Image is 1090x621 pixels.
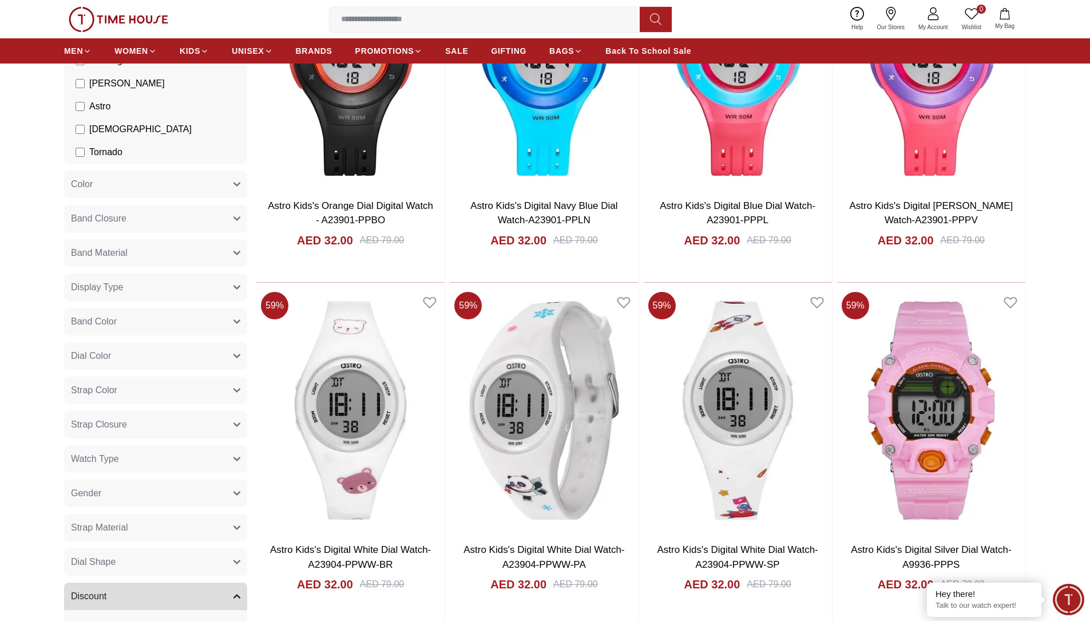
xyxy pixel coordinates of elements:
[657,544,818,570] a: Astro Kids's Digital White Dial Watch-A23904-PPWW-SP
[296,45,332,57] span: BRANDS
[232,45,264,57] span: UNISEX
[71,486,101,500] span: Gender
[114,45,148,57] span: WOMEN
[71,246,128,260] span: Band Material
[64,445,247,473] button: Watch Type
[69,7,168,32] img: ...
[549,45,574,57] span: BAGS
[955,5,988,34] a: 0Wishlist
[1053,584,1084,615] div: Chat Widget
[64,377,247,404] button: Strap Color
[851,544,1011,570] a: Astro Kids's Digital Silver Dial Watch-A9936-PPPS
[490,232,546,248] h4: AED 32.00
[64,342,247,370] button: Dial Color
[684,576,740,592] h4: AED 32.00
[454,292,482,319] span: 59 %
[445,41,468,61] a: SALE
[842,292,869,319] span: 59 %
[180,45,200,57] span: KIDS
[360,234,404,247] div: AED 79.00
[644,287,832,533] img: Astro Kids's Digital White Dial Watch-A23904-PPWW-SP
[491,45,526,57] span: GIFTING
[360,578,404,591] div: AED 79.00
[64,274,247,301] button: Display Type
[64,45,83,57] span: MEN
[605,45,691,57] span: Back To School Sale
[296,41,332,61] a: BRANDS
[605,41,691,61] a: Back To School Sale
[847,23,868,31] span: Help
[355,45,414,57] span: PROMOTIONS
[549,41,582,61] a: BAGS
[270,544,431,570] a: Astro Kids's Digital White Dial Watch-A23904-PPWW-BR
[89,100,110,113] span: Astro
[64,480,247,507] button: Gender
[71,315,117,329] span: Band Color
[850,200,1013,226] a: Astro Kids's Digital [PERSON_NAME] Watch-A23901-PPPV
[64,548,247,576] button: Dial Shape
[71,418,127,432] span: Strap Closure
[76,125,85,134] input: [DEMOGRAPHIC_DATA]
[268,200,433,226] a: Astro Kids's Orange Dial Digital Watch - A23901-PPBO
[64,171,247,198] button: Color
[914,23,953,31] span: My Account
[873,23,909,31] span: Our Stores
[747,578,791,591] div: AED 79.00
[988,6,1021,33] button: My Bag
[71,521,128,535] span: Strap Material
[71,177,93,191] span: Color
[491,41,526,61] a: GIFTING
[71,590,106,603] span: Discount
[71,280,123,294] span: Display Type
[180,41,209,61] a: KIDS
[89,77,165,90] span: [PERSON_NAME]
[553,234,597,247] div: AED 79.00
[490,576,546,592] h4: AED 32.00
[837,287,1025,533] img: Astro Kids's Digital Silver Dial Watch-A9936-PPPS
[114,41,157,61] a: WOMEN
[878,232,934,248] h4: AED 32.00
[71,349,111,363] span: Dial Color
[553,578,597,591] div: AED 79.00
[232,41,272,61] a: UNISEX
[684,232,740,248] h4: AED 32.00
[64,514,247,541] button: Strap Material
[64,239,247,267] button: Band Material
[936,588,1033,600] div: Hey there!
[64,411,247,438] button: Strap Closure
[64,583,247,610] button: Discount
[76,102,85,111] input: Astro
[71,555,116,569] span: Dial Shape
[977,5,986,14] span: 0
[878,576,934,592] h4: AED 32.00
[256,287,445,533] img: Astro Kids's Digital White Dial Watch-A23904-PPWW-BR
[355,41,423,61] a: PROMOTIONS
[71,383,117,397] span: Strap Color
[297,576,353,592] h4: AED 32.00
[71,212,126,226] span: Band Closure
[845,5,870,34] a: Help
[76,148,85,157] input: Tornado
[89,145,122,159] span: Tornado
[76,79,85,88] input: [PERSON_NAME]
[297,232,353,248] h4: AED 32.00
[261,292,288,319] span: 59 %
[747,234,791,247] div: AED 79.00
[64,41,92,61] a: MEN
[450,287,638,533] img: Astro Kids's Digital White Dial Watch-A23904-PPWW-PA
[941,234,985,247] div: AED 79.00
[957,23,986,31] span: Wishlist
[445,45,468,57] span: SALE
[64,308,247,335] button: Band Color
[941,578,985,591] div: AED 79.00
[71,452,119,466] span: Watch Type
[648,292,676,319] span: 59 %
[936,601,1033,611] p: Talk to our watch expert!
[660,200,815,226] a: Astro Kids's Digital Blue Dial Watch-A23901-PPPL
[470,200,617,226] a: Astro Kids's Digital Navy Blue Dial Watch-A23901-PPLN
[990,22,1019,30] span: My Bag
